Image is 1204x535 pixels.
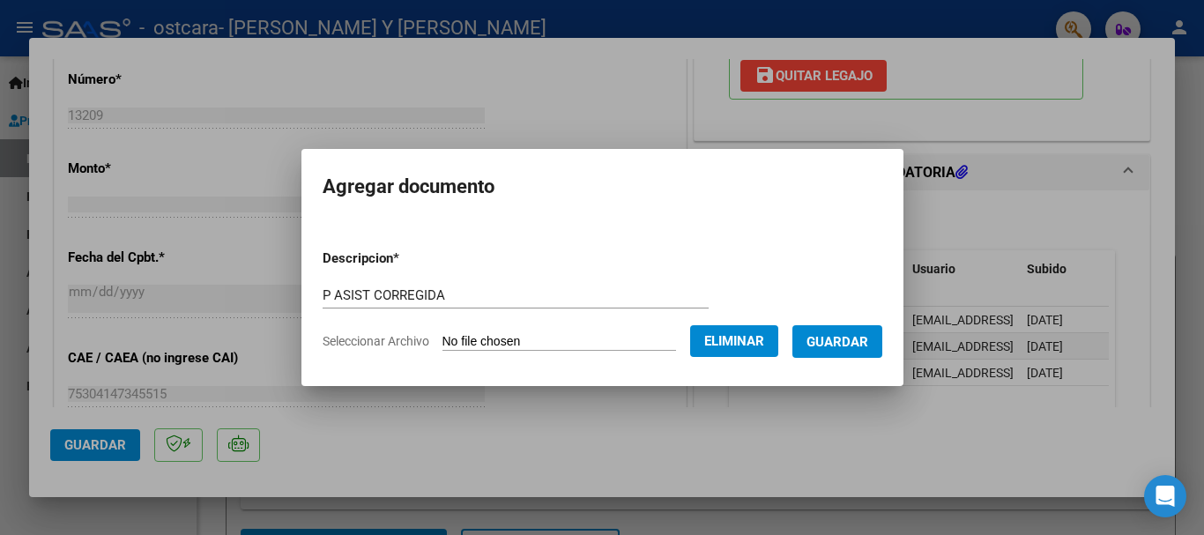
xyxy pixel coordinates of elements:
span: Eliminar [704,333,764,349]
span: Seleccionar Archivo [323,334,429,348]
p: Descripcion [323,249,491,269]
span: Guardar [806,334,868,350]
button: Eliminar [690,325,778,357]
div: Open Intercom Messenger [1144,475,1186,517]
button: Guardar [792,325,882,358]
h2: Agregar documento [323,170,882,204]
